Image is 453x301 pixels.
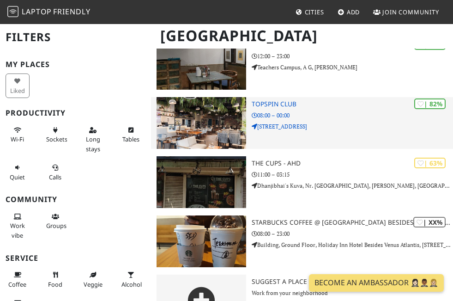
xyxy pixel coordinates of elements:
a: Café Venture Studio | 84% Café Venture Studio 12:00 – 23:00 Teachers Campus, A G, [PERSON_NAME] [151,38,453,90]
span: Video/audio calls [49,173,61,181]
button: Quiet [6,160,30,184]
p: 08:00 – 00:00 [252,111,453,120]
a: LaptopFriendly LaptopFriendly [7,4,91,20]
button: Veggie [81,267,105,292]
div: | 82% [414,98,446,109]
p: Teachers Campus, A G, [PERSON_NAME] [252,63,453,72]
p: 08:00 – 23:00 [252,229,453,238]
h3: Service [6,254,145,263]
h3: Suggest a Place [252,278,453,286]
button: Alcohol [119,267,143,292]
h2: Filters [6,23,145,51]
h3: My Places [6,60,145,69]
h1: [GEOGRAPHIC_DATA] [153,23,447,49]
img: Café Venture Studio [157,38,246,90]
button: Calls [43,160,67,184]
span: Work-friendly tables [122,135,139,143]
p: 11:00 – 03:15 [252,170,453,179]
span: Group tables [46,221,66,230]
h3: Community [6,195,145,204]
p: Building, Ground Floor, Holiday Inn Hotel Besides Venus Atlantis, [STREET_ADDRESS] [252,240,453,249]
div: | 63% [414,158,446,168]
img: LaptopFriendly [7,6,18,17]
h3: TopSpin Club [252,100,453,108]
h3: Productivity [6,109,145,117]
button: Food [43,267,67,292]
button: Sockets [43,123,67,147]
button: Groups [43,209,67,233]
div: | XX% [413,217,446,227]
a: Cities [292,4,328,20]
span: Laptop [22,6,52,17]
span: Quiet [10,173,25,181]
a: THE CUPS - AHD | 63% THE CUPS - AHD 11:00 – 03:15 Dhanjibhai's Kuva, Nr. [GEOGRAPHIC_DATA], [PERS... [151,156,453,208]
p: [STREET_ADDRESS] [252,122,453,131]
span: Alcohol [121,280,142,289]
button: Work vibe [6,209,30,243]
span: Add [347,8,360,16]
button: Wi-Fi [6,123,30,147]
p: Work from your neighborhood [252,289,453,297]
a: Join Community [369,4,443,20]
h3: THE CUPS - AHD [252,160,453,167]
span: Cities [305,8,324,16]
span: Food [48,280,62,289]
a: Starbucks Coffee @ Holiday Inn Hotel Besides Venus Atlantis | XX% Starbucks Coffee @ [GEOGRAPHIC_... [151,215,453,267]
span: Long stays [86,135,100,153]
span: Join Community [382,8,439,16]
img: THE CUPS - AHD [157,156,246,208]
button: Coffee [6,267,30,292]
span: Veggie [84,280,103,289]
span: Stable Wi-Fi [11,135,24,143]
h3: Starbucks Coffee @ [GEOGRAPHIC_DATA] Besides Venus Atlantis [252,219,453,227]
span: Friendly [53,6,90,17]
button: Tables [119,123,143,147]
span: Power sockets [46,135,67,143]
p: Dhanjibhai's Kuva, Nr. [GEOGRAPHIC_DATA], [PERSON_NAME], [GEOGRAPHIC_DATA] [252,181,453,190]
img: TopSpin Club [157,97,246,149]
span: Coffee [8,280,26,289]
span: People working [10,221,25,239]
a: TopSpin Club | 82% TopSpin Club 08:00 – 00:00 [STREET_ADDRESS] [151,97,453,149]
a: Add [334,4,364,20]
img: Starbucks Coffee @ Holiday Inn Hotel Besides Venus Atlantis [157,215,246,267]
button: Long stays [81,123,105,156]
